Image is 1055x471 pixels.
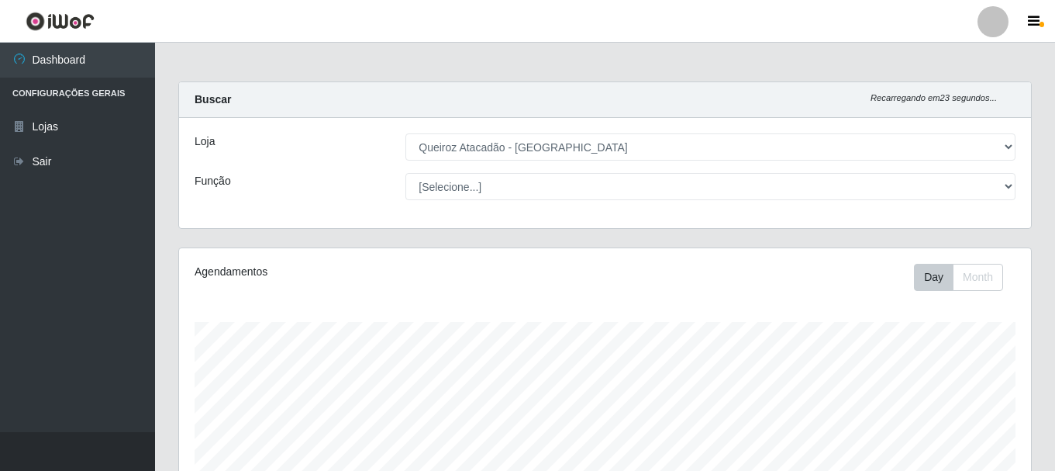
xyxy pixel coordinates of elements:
[871,93,997,102] i: Recarregando em 23 segundos...
[26,12,95,31] img: CoreUI Logo
[914,264,1003,291] div: First group
[195,264,523,280] div: Agendamentos
[195,173,231,189] label: Função
[914,264,1015,291] div: Toolbar with button groups
[914,264,953,291] button: Day
[195,93,231,106] strong: Buscar
[953,264,1003,291] button: Month
[195,133,215,150] label: Loja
